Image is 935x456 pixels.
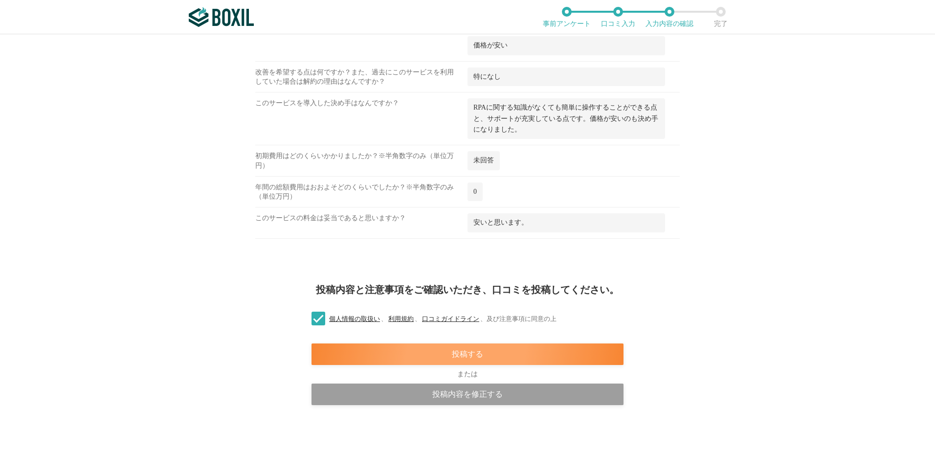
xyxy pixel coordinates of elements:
[255,182,467,207] div: 年間の総額費用はおおよそどのくらいでしたか？※半角数字のみ（単位万円）
[304,314,557,324] label: 、 、 、 及び注意事項に同意の上
[312,384,623,405] div: 投稿内容を修正する
[592,7,644,27] li: 口コミ入力
[255,151,467,176] div: 初期費用はどのくらいかかりましたか？※半角数字のみ（単位万円）
[644,7,695,27] li: 入力内容の確認
[473,42,508,49] span: 価格が安い
[189,7,254,27] img: ボクシルSaaS_ロゴ
[473,219,528,226] span: 安いと思います。
[255,98,467,145] div: このサービスを導入した決め手はなんですか？
[421,315,480,322] a: 口コミガイドライン
[255,213,467,238] div: このサービスの料金は妥当であると思いますか？
[473,104,658,133] span: RPAに関する知識がなくても簡単に操作することができる点と、サポートが充実している点です。価格が安いのも決め手になりました。
[328,315,381,322] a: 個人情報の取扱い
[255,12,467,61] div: このサービスの良い点・気に入ってる点はなんですか？
[473,157,494,164] span: 未回答
[473,73,501,80] span: 特になし
[255,68,467,92] div: 改善を希望する点は何ですか？また、過去にこのサービスを利用していた場合は解約の理由はなんですか？
[541,7,592,27] li: 事前アンケート
[312,343,623,365] div: 投稿する
[695,7,746,27] li: 完了
[473,188,477,195] span: 0
[387,315,415,322] a: 利用規約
